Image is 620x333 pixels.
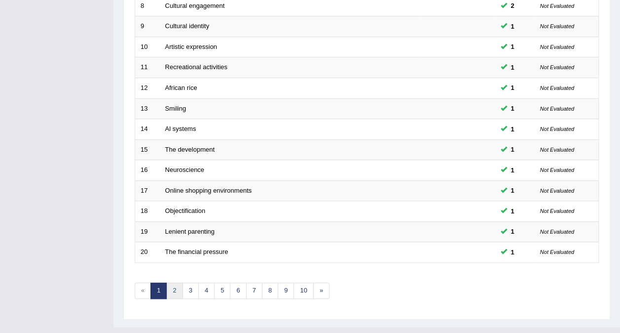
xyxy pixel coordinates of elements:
a: 7 [246,283,262,299]
a: Cultural engagement [165,2,225,9]
td: 14 [135,119,160,140]
small: Not Evaluated [540,229,574,235]
small: Not Evaluated [540,208,574,214]
a: Smiling [165,105,186,112]
small: Not Evaluated [540,3,574,9]
a: 5 [214,283,230,299]
td: 18 [135,201,160,222]
small: Not Evaluated [540,249,574,255]
a: 10 [293,283,313,299]
small: Not Evaluated [540,147,574,153]
small: Not Evaluated [540,106,574,112]
td: 17 [135,180,160,201]
a: Objectification [165,207,206,214]
td: 16 [135,160,160,181]
td: 13 [135,98,160,119]
small: Not Evaluated [540,64,574,70]
a: 9 [278,283,294,299]
small: Not Evaluated [540,23,574,29]
td: 15 [135,139,160,160]
td: 10 [135,37,160,57]
a: 3 [182,283,199,299]
span: You can still take this question [507,185,518,196]
a: Artistic expression [165,43,217,50]
a: 6 [230,283,246,299]
span: You can still take this question [507,83,518,93]
td: 9 [135,16,160,37]
small: Not Evaluated [540,44,574,50]
span: You can still take this question [507,206,518,216]
span: You can still take this question [507,247,518,257]
a: Al systems [165,125,196,132]
a: 1 [150,283,167,299]
a: The financial pressure [165,248,228,255]
span: You can still take this question [507,0,518,11]
td: 11 [135,57,160,78]
a: The development [165,146,215,153]
small: Not Evaluated [540,167,574,173]
a: Cultural identity [165,22,210,30]
span: You can still take this question [507,21,518,32]
span: You can still take this question [507,42,518,52]
small: Not Evaluated [540,85,574,91]
a: Online shopping environments [165,187,252,194]
a: African rice [165,84,197,91]
span: You can still take this question [507,103,518,114]
a: Neuroscience [165,166,205,173]
small: Not Evaluated [540,188,574,194]
span: You can still take this question [507,124,518,134]
td: 20 [135,242,160,263]
a: Recreational activities [165,63,227,71]
a: 2 [166,283,182,299]
span: You can still take this question [507,165,518,175]
a: 8 [262,283,278,299]
a: Lenient parenting [165,228,215,235]
span: You can still take this question [507,226,518,237]
a: » [313,283,329,299]
td: 12 [135,78,160,98]
span: You can still take this question [507,62,518,73]
span: « [135,283,151,299]
td: 19 [135,221,160,242]
small: Not Evaluated [540,126,574,132]
a: 4 [198,283,215,299]
span: You can still take this question [507,144,518,155]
